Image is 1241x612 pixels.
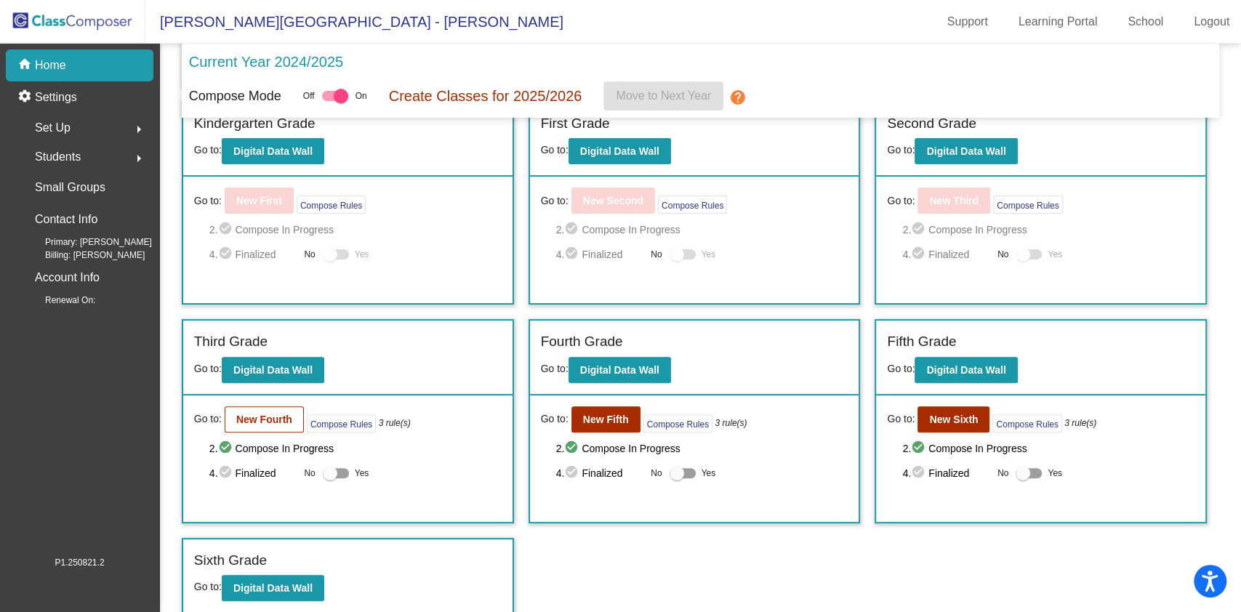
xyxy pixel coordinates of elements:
span: Go to: [541,363,569,374]
span: Yes [702,246,716,263]
span: Go to: [887,144,915,156]
b: Digital Data Wall [233,582,313,594]
label: Fifth Grade [887,331,956,353]
a: Logout [1182,10,1241,33]
span: No [997,248,1008,261]
span: 2. Compose In Progress [209,221,502,238]
label: Sixth Grade [194,550,267,571]
span: Go to: [541,144,569,156]
span: Go to: [194,363,222,374]
span: 2. Compose In Progress [209,440,502,457]
mat-icon: check_circle [564,440,582,457]
label: Second Grade [887,113,976,134]
a: Support [936,10,1000,33]
span: Go to: [194,581,222,592]
button: New Sixth [917,406,989,432]
label: Third Grade [194,331,268,353]
mat-icon: check_circle [218,246,236,263]
i: 3 rule(s) [379,416,411,430]
span: Go to: [194,411,222,427]
b: New Second [583,195,643,206]
span: 4. Finalized [209,246,297,263]
button: Compose Rules [307,414,376,432]
button: Compose Rules [992,414,1061,432]
span: No [304,248,315,261]
button: New Fourth [225,406,304,432]
b: Digital Data Wall [926,364,1005,376]
p: Settings [35,89,77,106]
span: 4. Finalized [556,464,644,482]
i: 3 rule(s) [715,416,747,430]
span: Billing: [PERSON_NAME] [22,249,145,262]
mat-icon: arrow_right [130,121,148,138]
span: Yes [355,246,369,263]
span: 2. Compose In Progress [902,440,1194,457]
a: Learning Portal [1007,10,1109,33]
button: Digital Data Wall [569,357,671,383]
span: Primary: [PERSON_NAME] [22,235,152,249]
span: No [997,467,1008,480]
b: New First [236,195,282,206]
mat-icon: check_circle [218,221,236,238]
span: Off [303,89,315,102]
span: Go to: [541,193,569,209]
span: Yes [1048,246,1062,263]
p: Compose Mode [189,86,281,106]
button: Digital Data Wall [222,575,324,601]
span: Go to: [887,411,915,427]
span: Set Up [35,118,71,138]
mat-icon: check_circle [564,464,582,482]
b: Digital Data Wall [233,145,313,157]
mat-icon: check_circle [911,440,928,457]
button: Move to Next Year [603,81,723,110]
span: 4. Finalized [902,464,990,482]
mat-icon: home [17,57,35,74]
mat-icon: check_circle [218,440,236,457]
mat-icon: check_circle [911,246,928,263]
b: Digital Data Wall [926,145,1005,157]
label: Kindergarten Grade [194,113,316,134]
span: Students [35,147,81,167]
button: Digital Data Wall [915,138,1017,164]
b: Digital Data Wall [233,364,313,376]
span: [PERSON_NAME][GEOGRAPHIC_DATA] - [PERSON_NAME] [145,10,563,33]
button: Compose Rules [297,196,366,214]
span: No [651,467,662,480]
label: First Grade [541,113,610,134]
b: New Sixth [929,414,978,425]
span: 4. Finalized [556,246,644,263]
span: 2. Compose In Progress [556,221,848,238]
span: Yes [355,464,369,482]
span: Go to: [194,193,222,209]
mat-icon: settings [17,89,35,106]
mat-icon: arrow_right [130,150,148,167]
a: School [1116,10,1175,33]
button: Digital Data Wall [222,138,324,164]
span: Go to: [541,411,569,427]
span: 2. Compose In Progress [902,221,1194,238]
b: New Fourth [236,414,292,425]
span: No [304,467,315,480]
b: Digital Data Wall [580,364,659,376]
mat-icon: help [729,89,747,106]
b: Digital Data Wall [580,145,659,157]
button: Compose Rules [643,414,712,432]
p: Current Year 2024/2025 [189,51,343,73]
b: New Third [929,195,979,206]
span: Renewal On: [22,294,95,307]
button: Digital Data Wall [222,357,324,383]
span: Yes [702,464,716,482]
label: Fourth Grade [541,331,623,353]
p: Create Classes for 2025/2026 [389,85,582,107]
button: Compose Rules [993,196,1062,214]
p: Small Groups [35,177,105,198]
mat-icon: check_circle [218,464,236,482]
span: Go to: [887,363,915,374]
span: 4. Finalized [902,246,990,263]
button: New Second [571,188,655,214]
mat-icon: check_circle [911,221,928,238]
mat-icon: check_circle [564,221,582,238]
span: On [356,89,367,102]
p: Account Info [35,267,100,288]
span: No [651,248,662,261]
